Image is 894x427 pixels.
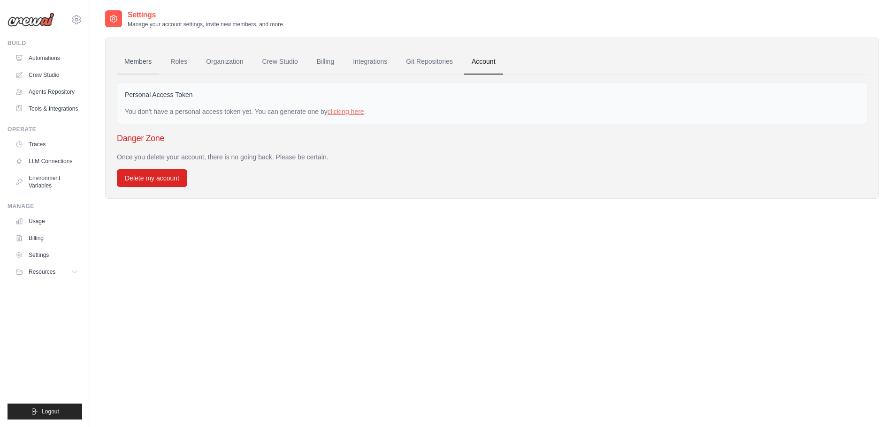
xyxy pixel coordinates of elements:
button: Resources [11,264,82,279]
div: Build [8,39,82,47]
a: Git Repositories [398,49,460,75]
a: Members [117,49,159,75]
a: Agents Repository [11,84,82,99]
div: Operate [8,126,82,133]
a: Billing [309,49,342,75]
div: Manage [8,202,82,210]
a: Usage [11,214,82,229]
button: Logout [8,404,82,420]
a: Environment Variables [11,171,82,193]
a: LLM Connections [11,154,82,169]
a: Organization [199,49,251,75]
span: Logout [42,408,59,415]
a: Billing [11,231,82,246]
a: Automations [11,51,82,66]
p: Manage your account settings, invite new members, and more. [128,21,284,28]
a: Settings [11,247,82,262]
a: Crew Studio [11,67,82,82]
a: clicking here [328,108,364,115]
p: Once you delete your account, there is no going back. Please be certain. [117,152,867,162]
a: Tools & Integrations [11,101,82,116]
a: Integrations [345,49,395,75]
h2: Settings [128,9,284,21]
label: Personal Access Token [125,90,193,99]
a: Account [464,49,503,75]
a: Roles [163,49,195,75]
a: Traces [11,137,82,152]
img: Logo [8,13,54,27]
span: Resources [29,268,55,276]
a: Crew Studio [255,49,306,75]
button: Delete my account [117,169,187,187]
h3: Danger Zone [117,132,867,145]
div: You don't have a personal access token yet. You can generate one by . [125,107,859,116]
